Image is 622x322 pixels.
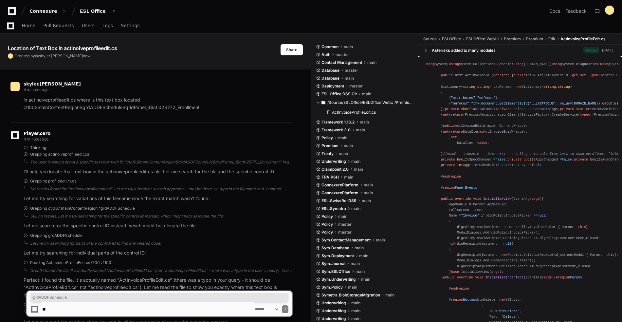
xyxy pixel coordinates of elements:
[505,225,511,229] span: new
[485,275,523,279] span: InitializeInterface
[321,237,371,243] span: Sym.ContactManagement
[321,222,333,227] span: Policy
[556,275,582,279] span: # Params
[483,197,511,201] span: InitializeView
[29,8,58,14] div: Connexure
[451,242,455,246] span: if
[572,73,578,77] span: get
[332,110,376,115] span: ActInvoiceProfileEdit.cs
[321,198,357,203] span: ESL.SwissRe-DS9
[451,96,475,100] span: "attributes"
[441,197,453,201] span: public
[578,225,586,229] span: this
[24,276,292,299] p: Perfect! I found the file. It's actually named "ActInvoiceProfileEdit.cs" (there was a typo in yo...
[321,120,355,125] span: Framework 1.13.2
[321,91,357,97] span: ESL Office DS9 Git
[523,158,532,161] span: bool
[8,45,117,51] app-text-character-animate: Location of Text Box in actinoiveprofileedit.cs
[80,8,108,14] div: ESL Office
[345,76,354,81] span: main
[544,275,552,279] span: args
[321,167,349,172] span: Claimpoint 2.0
[321,52,330,57] span: Auth
[501,253,507,257] span: new
[321,190,358,196] span: ConnexurePlatform
[30,145,46,150] span: Thinking
[562,158,572,161] span: false
[336,52,349,57] span: master
[513,197,540,201] span: EventArgs
[602,48,613,53] div: [DATE]
[580,73,586,77] span: set
[479,130,483,134] span: as
[558,85,570,89] span: string
[321,245,349,251] span: Sym.Database
[513,73,525,77] span: public
[574,158,588,161] span: private
[583,47,599,53] span: Merged
[321,159,346,164] span: Underwriting
[321,277,356,282] span: Sym.Underwriting
[349,84,363,89] span: master
[102,24,113,28] span: Logs
[316,97,413,108] button: /Source/ESLOffice/ESLOffice.WebUI/Premium/Premium/Edit
[321,261,345,266] span: Sym.Journal
[359,253,368,258] span: main
[344,143,353,148] span: main
[321,68,339,73] span: Database
[477,141,487,145] span: value
[22,24,35,28] span: Home
[443,113,449,117] span: get
[351,206,360,211] span: main
[24,96,292,111] p: in actinoiveprofileedit.cs where is this text box located ctl00$mainContentRegion$grdADDFSchedule...
[477,85,489,89] span: string
[376,237,385,243] span: main
[355,245,364,251] span: main
[491,270,500,274] span: args
[495,158,505,161] span: false
[560,36,606,42] span: ActInvoiceProfileEdit.cs
[443,186,455,190] span: region
[477,96,495,100] span: "onfocus"
[592,73,604,77] span: public
[473,208,481,212] span: true
[24,81,81,86] span: skyler.[PERSON_NAME]
[606,253,614,257] span: this
[39,53,83,58] span: skyler.[PERSON_NAME]
[32,295,286,300] span: grdADDFSchedule
[121,24,139,28] span: Settings
[441,73,453,77] span: public
[24,222,292,230] p: Let me search for the specific control ID instead, which might help locate the file:
[526,36,543,42] span: Premium
[503,242,512,246] span: null
[339,151,348,156] span: main
[443,275,554,279] span: ( )
[449,62,459,66] span: using
[360,120,369,125] span: main
[538,214,546,218] span: null
[24,137,48,142] span: 4 minutes ago
[321,175,339,180] span: TPA.P6H
[443,130,449,134] span: get
[82,24,95,28] span: Users
[321,60,362,65] span: Contact Management
[560,107,574,111] span: private
[443,152,620,156] span: //MSaul - 11062018 - ticket 671 - Enabling auto calc from SPEC to AGGR enrollment fields
[321,84,344,89] span: Deployment
[548,36,555,42] span: Edit
[361,277,370,282] span: main
[558,275,570,279] span: region
[338,230,352,235] span: master
[443,275,455,279] span: public
[30,160,292,165] div: The user is asking about a specific text box with ID "ctl00$mainContentRegion$grdADDFSchedule$gri...
[35,53,39,58] span: @
[364,182,373,188] span: main
[600,62,610,66] span: using
[43,18,74,33] a: Pull Requests
[321,99,325,106] svg: Directory
[24,249,292,257] p: Let me try searching for individual parts of the control ID:
[30,268,292,273] div: Great! I found the file. It's actually named "ActInvoiceProfileEdit.cs" (not "actinoiveprofileedi...
[423,36,437,42] span: Source
[121,18,139,33] a: Settings
[24,87,48,92] span: 4 minutes ago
